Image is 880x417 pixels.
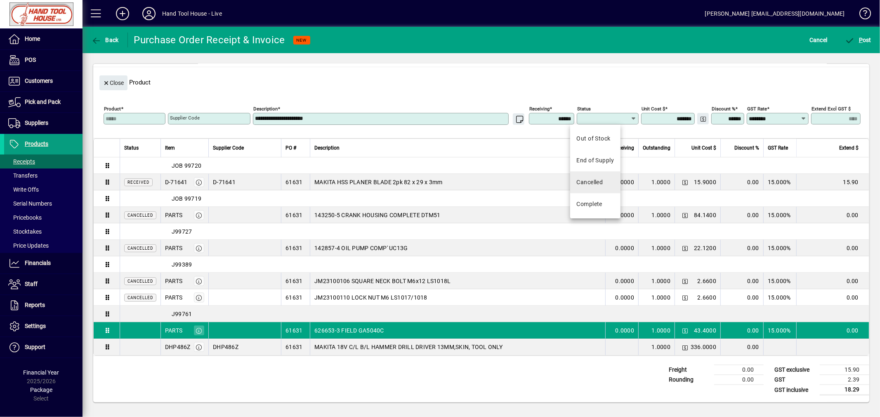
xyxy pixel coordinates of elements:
mat-label: Discount % [712,106,735,112]
div: Cancelled [577,178,603,187]
button: Change Price Levels [679,242,691,254]
mat-label: Status [577,106,591,112]
td: 15.90 [796,174,869,190]
td: 0.00 [714,375,764,385]
td: 61631 [281,273,310,289]
span: Cancelled [127,213,153,218]
span: Cancelled [127,295,153,300]
td: GST inclusive [770,385,820,395]
td: 15.90 [820,365,869,375]
mat-label: Extend excl GST $ [812,106,851,112]
a: Reports [4,295,83,316]
span: POS [25,56,36,63]
mat-option: Complete [570,193,621,215]
span: Transfers [8,172,38,179]
div: DHP486Z [165,343,191,351]
div: J99389 [120,260,869,269]
div: PARTS [165,293,182,302]
td: 626653-3 FIELD GA5040C [310,322,605,339]
span: 43.4000 [694,326,716,335]
mat-option: Out of Stock [570,128,621,150]
button: Post [843,33,874,47]
a: Financials [4,253,83,274]
td: 0.00 [720,207,763,223]
td: 18.29 [820,385,869,395]
span: Pick and Pack [25,98,61,105]
span: Extend $ [839,143,859,152]
mat-label: Unit Cost $ [642,106,665,112]
td: D-71641 [208,174,281,190]
span: ost [845,37,872,43]
span: Reports [25,302,45,308]
td: GST [770,375,820,385]
td: 61631 [281,174,310,190]
span: Stocktakes [8,228,42,235]
span: Back [91,37,119,43]
td: 1.0000 [638,289,675,306]
a: Write Offs [4,183,83,197]
td: 1.0000 [638,322,675,339]
span: 0.0000 [616,277,635,285]
div: Out of Stock [577,134,611,143]
span: Item [165,143,175,152]
td: 1.0000 [638,174,675,190]
span: 336.0000 [691,343,716,351]
span: PO # [285,143,296,152]
td: 1.0000 [638,240,675,256]
span: 2.6600 [698,293,717,302]
button: Add [109,6,136,21]
span: Discount % [734,143,759,152]
button: Back [89,33,121,47]
td: JM23100110 LOCK NUT M6 LS1017/1018 [310,289,605,306]
a: Transfers [4,169,83,183]
mat-option: Cancelled [570,171,621,193]
td: 15.000% [763,322,796,339]
div: J99727 [120,227,869,236]
td: GST exclusive [770,365,820,375]
span: P [859,37,863,43]
span: Cancel [809,33,828,47]
td: Rounding [665,375,714,385]
span: Financial Year [24,369,59,376]
div: J99761 [120,310,869,318]
span: Home [25,35,40,42]
span: 22.1200 [694,244,716,252]
td: MAKITA HSS PLANER BLADE 2pk 82 x 29 x 3mm [310,174,605,190]
td: Freight [665,365,714,375]
a: Stocktakes [4,225,83,239]
a: POS [4,50,83,70]
td: 61631 [281,207,310,223]
span: Suppliers [25,119,48,126]
mat-label: GST rate [747,106,767,112]
span: 2.6600 [698,277,717,285]
a: Receipts [4,155,83,169]
td: 0.00 [796,289,869,306]
div: D-71641 [165,178,188,186]
mat-label: Description [253,106,278,112]
span: Description [314,143,340,152]
app-page-header-button: Back [83,33,128,47]
td: 15.000% [763,273,796,289]
mat-option: End of Supply [570,150,621,171]
div: PARTS [165,277,182,285]
a: Support [4,337,83,358]
td: MAKITA 18V C/L B/L HAMMER DRILL DRIVER 13MM,SKIN, TOOL ONLY [310,339,605,355]
div: PARTS [165,326,182,335]
span: GST Rate [768,143,788,152]
a: Pricebooks [4,211,83,225]
div: PARTS [165,244,182,252]
span: Status [124,143,139,152]
td: 0.00 [796,322,869,339]
div: Complete [577,200,603,208]
mat-label: Supplier Code [170,115,200,121]
span: Staff [25,281,38,287]
td: 0.00 [720,273,763,289]
span: NEW [297,37,307,43]
span: Serial Numbers [8,200,52,207]
span: Write Offs [8,186,39,193]
a: Customers [4,71,83,91]
span: Received [127,180,149,185]
app-page-header-button: Close [97,79,130,86]
span: Receiving [613,143,634,152]
div: PARTS [165,211,182,219]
